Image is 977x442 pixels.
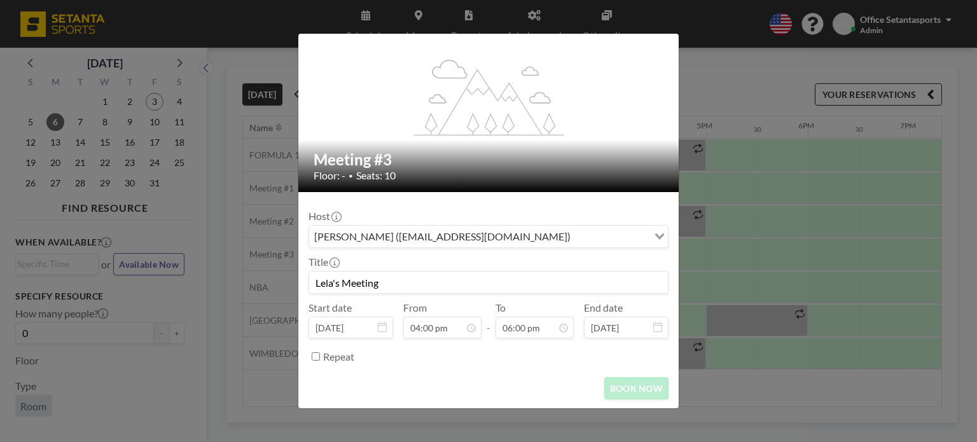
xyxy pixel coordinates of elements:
span: Seats: 10 [356,169,396,182]
label: Host [308,210,340,223]
span: Floor: - [314,169,345,182]
span: • [349,171,353,181]
input: Search for option [574,228,647,245]
h2: Meeting #3 [314,150,665,169]
span: - [487,306,490,334]
label: Title [308,256,338,268]
label: Repeat [323,350,354,363]
label: Start date [308,301,352,314]
label: From [403,301,427,314]
div: Search for option [309,226,668,247]
g: flex-grow: 1.2; [414,59,564,135]
label: End date [584,301,623,314]
label: To [495,301,506,314]
input: Office's reservation [309,272,668,293]
span: [PERSON_NAME] ([EMAIL_ADDRESS][DOMAIN_NAME]) [312,228,573,245]
button: BOOK NOW [604,377,669,399]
